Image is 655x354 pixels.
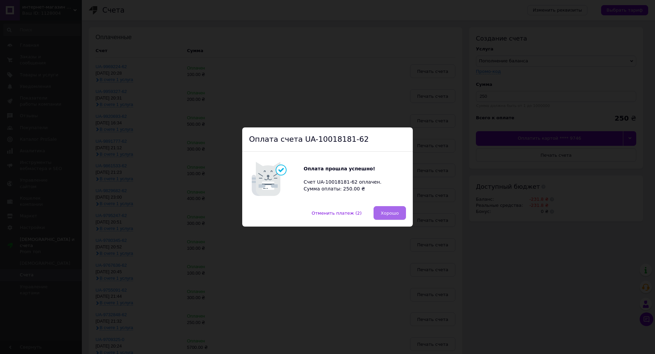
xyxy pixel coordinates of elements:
[249,158,304,199] img: Котик говорит: Оплата прошла успешно!
[381,211,399,216] span: Хорошо
[304,166,375,171] b: Оплата прошла успешно!
[312,211,362,216] span: Отменить платеж (2)
[242,127,413,152] div: Оплата счета UA-10018181-62
[374,206,406,220] button: Хорошо
[305,206,369,220] button: Отменить платеж (2)
[304,166,385,192] div: Счет UA-10018181-62 оплачен. Сумма оплаты: 250.00 ₴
